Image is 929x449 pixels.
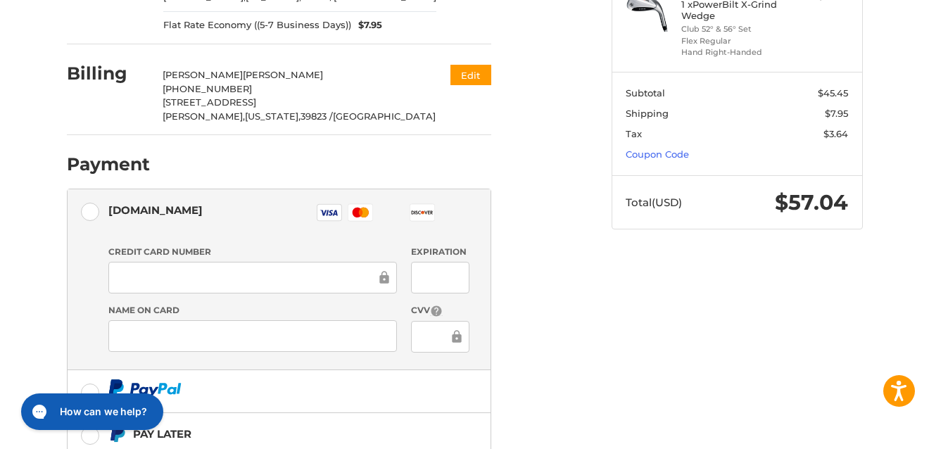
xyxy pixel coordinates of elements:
span: [US_STATE], [245,110,301,122]
img: PayPal icon [108,379,182,397]
span: Subtotal [626,87,665,99]
span: [PERSON_NAME] [243,69,323,80]
a: Coupon Code [626,148,689,160]
span: Shipping [626,108,669,119]
h2: Payment [67,153,150,175]
span: [PHONE_NUMBER] [163,83,252,94]
span: [PERSON_NAME] [163,69,243,80]
label: Name on Card [108,304,397,317]
span: $3.64 [823,128,848,139]
li: Club 52° & 56° Set [681,23,789,35]
span: [GEOGRAPHIC_DATA] [333,110,436,122]
span: $7.95 [351,18,382,32]
span: $57.04 [775,189,848,215]
button: Edit [450,65,491,85]
label: CVV [411,304,469,317]
div: Pay Later [133,422,403,445]
li: Flex Regular [681,35,789,47]
span: $45.45 [818,87,848,99]
span: Total (USD) [626,196,682,209]
iframe: Gorgias live chat messenger [14,388,168,435]
span: [STREET_ADDRESS] [163,96,256,108]
span: $7.95 [825,108,848,119]
div: [DOMAIN_NAME] [108,198,203,222]
label: Expiration [411,246,469,258]
label: Credit Card Number [108,246,397,258]
h2: Billing [67,63,149,84]
span: 39823 / [301,110,333,122]
li: Hand Right-Handed [681,46,789,58]
span: [PERSON_NAME], [163,110,245,122]
span: Tax [626,128,642,139]
span: Flat Rate Economy ((5-7 Business Days)) [163,18,351,32]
